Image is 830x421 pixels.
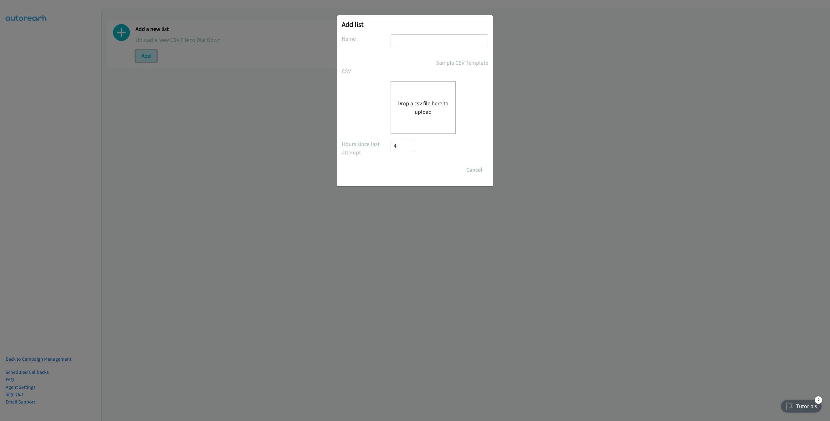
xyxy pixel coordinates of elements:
[342,67,391,75] label: CSV
[777,394,825,416] iframe: Checklist
[460,163,488,176] button: Cancel
[342,140,391,157] label: Hours since last attempt
[397,99,449,116] button: Drop a csv file here to upload
[436,58,488,67] a: Sample CSV Template
[342,34,391,43] label: Name
[342,20,488,29] h2: Add list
